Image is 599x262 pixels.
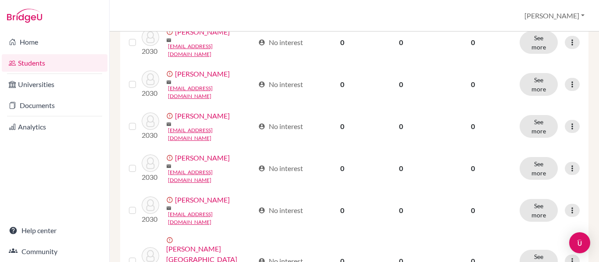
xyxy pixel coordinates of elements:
span: mail [166,206,171,211]
div: No interest [258,205,303,216]
div: Open Intercom Messenger [569,232,590,253]
img: Carcamo, Daniela [142,28,159,46]
div: No interest [258,79,303,90]
span: error_outline [166,28,175,35]
td: 0 [371,21,431,63]
button: See more [520,31,558,54]
span: mail [166,38,171,43]
a: Universities [2,76,107,93]
img: Carcamo, Emely [142,70,159,88]
img: Bridge-U [7,9,42,23]
span: mail [166,122,171,127]
td: 0 [371,105,431,147]
button: See more [520,115,558,138]
td: 0 [371,189,431,231]
img: Carranza, Miguel [142,154,159,172]
p: 0 [437,205,509,216]
td: 0 [371,147,431,189]
a: [PERSON_NAME] [175,195,230,205]
a: [PERSON_NAME] [175,153,230,163]
button: See more [520,73,558,96]
a: [EMAIL_ADDRESS][DOMAIN_NAME] [168,126,254,142]
span: error_outline [166,154,175,161]
span: mail [166,164,171,169]
img: Castejon, Mario [142,196,159,214]
a: Analytics [2,118,107,136]
span: account_circle [258,81,265,88]
a: [PERSON_NAME] [175,69,230,79]
a: Help center [2,222,107,239]
a: [PERSON_NAME] [175,27,230,37]
p: 2030 [142,172,159,182]
p: 0 [437,79,509,90]
td: 0 [371,63,431,105]
a: [EMAIL_ADDRESS][DOMAIN_NAME] [168,210,254,226]
p: 2030 [142,214,159,224]
a: [PERSON_NAME] [175,111,230,121]
p: 0 [437,37,509,48]
span: account_circle [258,39,265,46]
a: Documents [2,97,107,114]
button: See more [520,199,558,222]
p: 2030 [142,130,159,140]
a: [EMAIL_ADDRESS][DOMAIN_NAME] [168,42,254,58]
div: No interest [258,163,303,174]
span: error_outline [166,196,175,203]
a: Students [2,54,107,72]
a: [EMAIL_ADDRESS][DOMAIN_NAME] [168,84,254,100]
button: See more [520,157,558,180]
div: No interest [258,121,303,132]
a: [EMAIL_ADDRESS][DOMAIN_NAME] [168,168,254,184]
a: Community [2,243,107,260]
a: Home [2,33,107,51]
span: account_circle [258,165,265,172]
p: 0 [437,163,509,174]
span: error_outline [166,237,175,244]
p: 0 [437,121,509,132]
p: 2030 [142,88,159,98]
span: error_outline [166,112,175,119]
span: mail [166,80,171,85]
td: 0 [314,189,371,231]
span: account_circle [258,207,265,214]
button: [PERSON_NAME] [521,7,588,24]
img: Cardona, Sebastian [142,112,159,130]
td: 0 [314,147,371,189]
td: 0 [314,63,371,105]
p: 2030 [142,46,159,56]
td: 0 [314,105,371,147]
span: error_outline [166,70,175,77]
div: No interest [258,37,303,48]
td: 0 [314,21,371,63]
span: account_circle [258,123,265,130]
